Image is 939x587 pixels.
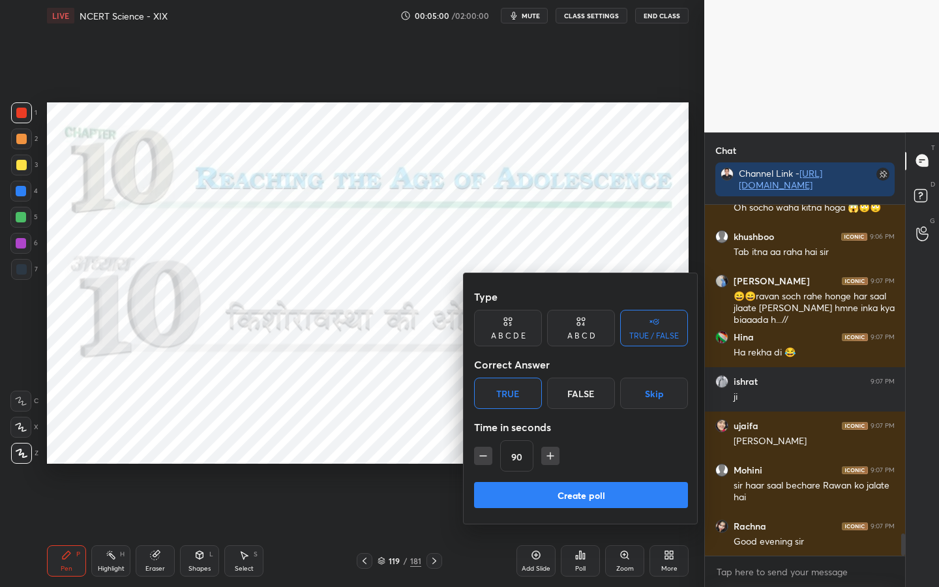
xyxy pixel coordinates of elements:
[491,332,526,340] div: A B C D E
[474,284,688,310] div: Type
[620,378,688,409] button: Skip
[547,378,615,409] div: False
[629,332,679,340] div: TRUE / FALSE
[474,482,688,508] button: Create poll
[474,414,688,440] div: Time in seconds
[474,352,688,378] div: Correct Answer
[567,332,595,340] div: A B C D
[474,378,542,409] div: True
